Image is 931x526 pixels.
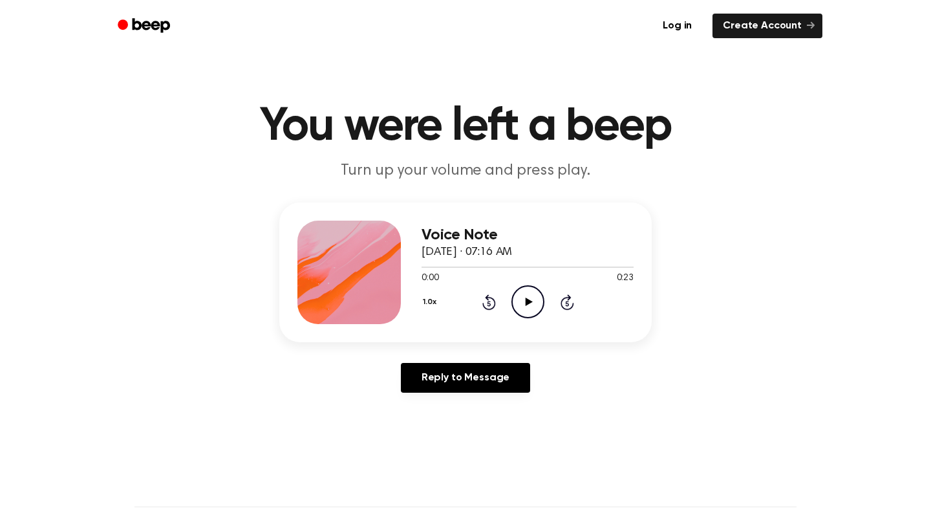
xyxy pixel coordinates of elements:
[422,272,438,285] span: 0:00
[712,14,822,38] a: Create Account
[422,291,441,313] button: 1.0x
[217,160,714,182] p: Turn up your volume and press play.
[401,363,530,393] a: Reply to Message
[422,226,634,244] h3: Voice Note
[109,14,182,39] a: Beep
[617,272,634,285] span: 0:23
[422,247,512,258] span: [DATE] · 07:16 AM
[134,104,797,150] h1: You were left a beep
[650,11,705,41] a: Log in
